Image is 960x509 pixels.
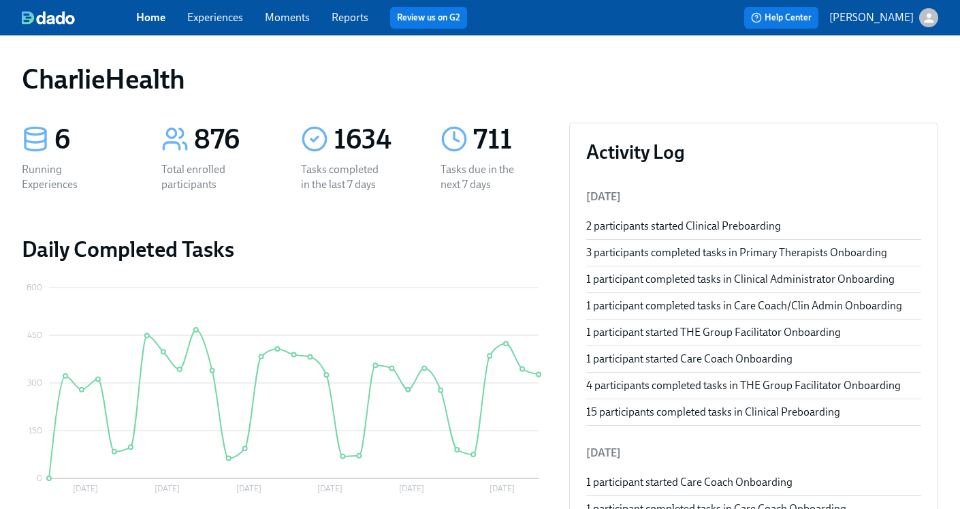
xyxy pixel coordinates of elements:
div: 3 participants completed tasks in Primary Therapists Onboarding [586,245,921,260]
div: Tasks completed in the last 7 days [301,162,388,192]
a: Reports [332,11,368,24]
div: 15 participants completed tasks in Clinical Preboarding [586,405,921,420]
div: 711 [473,123,547,157]
p: [PERSON_NAME] [829,10,914,25]
h3: Activity Log [586,140,921,164]
div: 2 participants started Clinical Preboarding [586,219,921,234]
tspan: 300 [27,378,42,388]
li: [DATE] [586,437,921,469]
div: 1634 [334,123,408,157]
tspan: 150 [29,426,42,435]
button: Review us on G2 [390,7,467,29]
div: Tasks due in the next 7 days [441,162,528,192]
div: 6 [54,123,129,157]
tspan: [DATE] [236,484,261,493]
div: Running Experiences [22,162,109,192]
div: 4 participants completed tasks in THE Group Facilitator Onboarding [586,378,921,393]
div: 1 participant started THE Group Facilitator Onboarding [586,325,921,340]
h1: CharlieHealth [22,63,185,95]
a: dado [22,11,136,25]
tspan: [DATE] [399,484,424,493]
a: Review us on G2 [397,11,460,25]
tspan: 0 [37,474,42,483]
tspan: [DATE] [155,484,180,493]
tspan: [DATE] [73,484,98,493]
button: [PERSON_NAME] [829,8,938,27]
span: Help Center [751,11,812,25]
tspan: [DATE] [490,484,515,493]
a: Experiences [187,11,243,24]
tspan: 450 [27,330,42,340]
div: 1 participant completed tasks in Care Coach/Clin Admin Onboarding [586,298,921,313]
div: Total enrolled participants [161,162,249,192]
div: 1 participant started Care Coach Onboarding [586,475,921,490]
tspan: 600 [27,283,42,292]
div: 876 [194,123,268,157]
span: [DATE] [586,190,621,203]
button: Help Center [744,7,818,29]
div: 1 participant completed tasks in Clinical Administrator Onboarding [586,272,921,287]
div: 1 participant started Care Coach Onboarding [586,352,921,367]
a: Home [136,11,165,24]
a: Moments [265,11,310,24]
tspan: [DATE] [317,484,342,493]
h2: Daily Completed Tasks [22,236,547,263]
img: dado [22,11,75,25]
